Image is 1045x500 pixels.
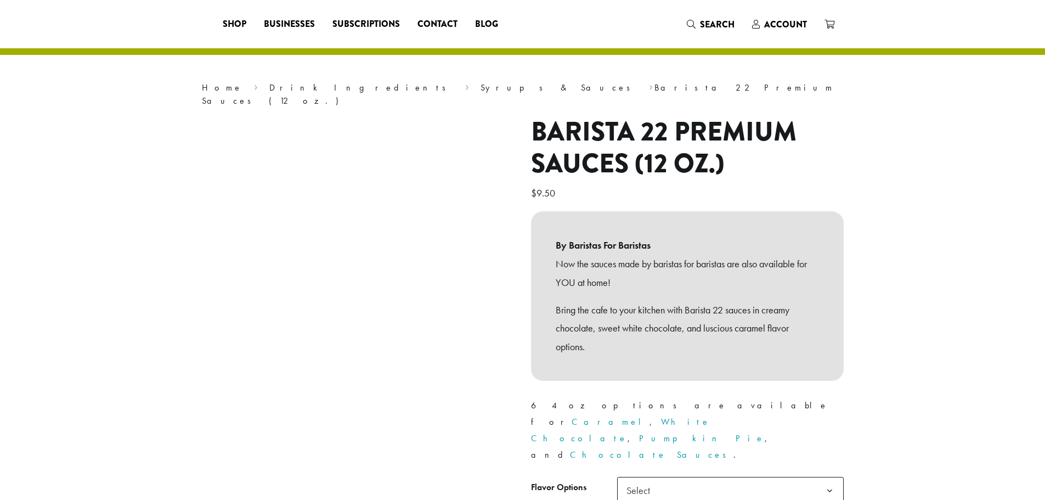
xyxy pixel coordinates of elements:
[202,82,242,93] a: Home
[475,18,498,31] span: Blog
[531,116,844,179] h1: Barista 22 Premium Sauces (12 oz.)
[269,82,453,93] a: Drink Ingredients
[572,416,649,428] a: Caramel
[465,77,469,94] span: ›
[764,18,807,31] span: Account
[202,81,844,108] nav: Breadcrumb
[264,18,315,31] span: Businesses
[531,187,558,199] bdi: 9.50
[556,301,819,356] p: Bring the cafe to your kitchen with Barista 22 sauces in creamy chocolate, sweet white chocolate,...
[678,15,743,33] a: Search
[531,397,844,463] p: 64 oz options are available for , , , and .
[639,432,765,444] a: Pumpkin Pie
[254,77,258,94] span: ›
[556,236,819,255] b: By Baristas For Baristas
[556,255,819,292] p: Now the sauces made by baristas for baristas are also available for YOU at home!
[570,449,733,460] a: Chocolate Sauces
[531,480,617,496] label: Flavor Options
[531,187,536,199] span: $
[417,18,457,31] span: Contact
[481,82,637,93] a: Syrups & Sauces
[649,77,653,94] span: ›
[700,18,735,31] span: Search
[332,18,400,31] span: Subscriptions
[214,15,255,33] a: Shop
[223,18,246,31] span: Shop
